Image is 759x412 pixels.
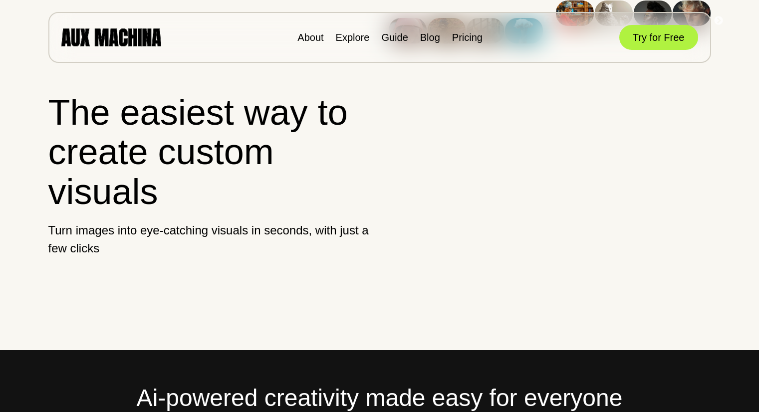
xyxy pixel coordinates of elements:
[381,32,408,43] a: Guide
[420,32,440,43] a: Blog
[61,28,161,46] img: AUX MACHINA
[619,25,698,50] button: Try for Free
[48,221,371,257] p: Turn images into eye-catching visuals in seconds, with just a few clicks
[297,32,323,43] a: About
[336,32,370,43] a: Explore
[48,93,371,211] h1: The easiest way to create custom visuals
[452,32,483,43] a: Pricing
